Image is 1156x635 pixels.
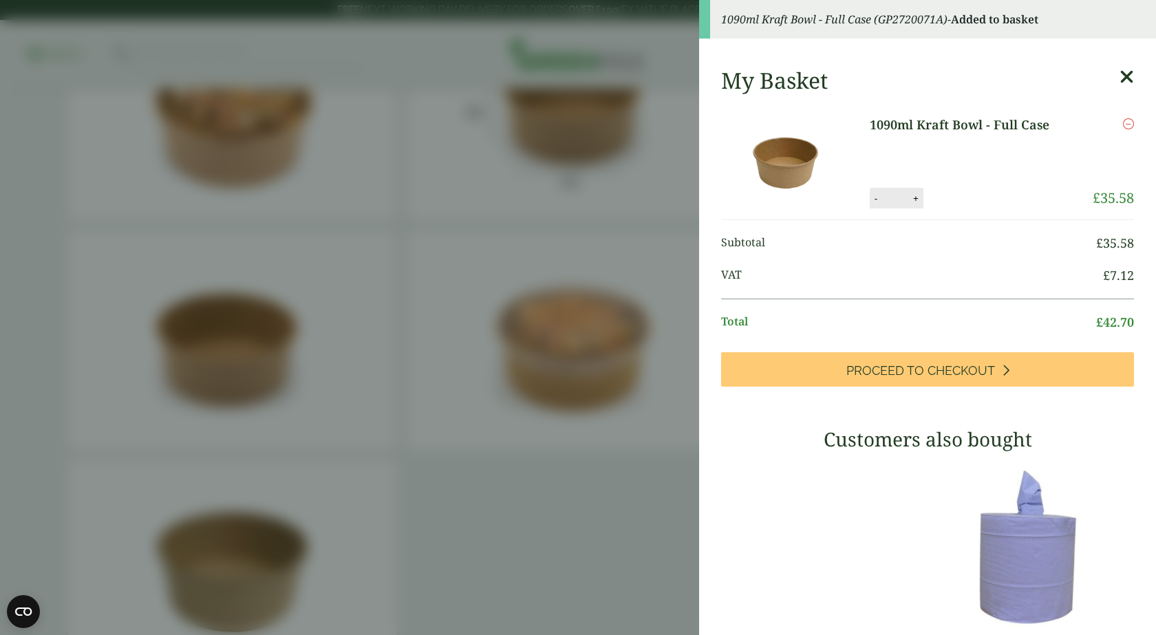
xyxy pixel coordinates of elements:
[7,595,40,628] button: Open CMP widget
[870,116,1071,134] a: 1090ml Kraft Bowl - Full Case
[1103,267,1134,283] bdi: 7.12
[909,193,923,204] button: +
[1096,235,1134,251] bdi: 35.58
[1093,189,1134,207] bdi: 35.58
[1123,116,1134,132] a: Remove this item
[721,313,1096,332] span: Total
[870,193,881,204] button: -
[951,12,1038,27] strong: Added to basket
[721,234,1096,252] span: Subtotal
[721,352,1134,387] a: Proceed to Checkout
[721,12,948,27] em: 1090ml Kraft Bowl - Full Case (GP2720071A)
[1103,267,1110,283] span: £
[1096,235,1103,251] span: £
[724,116,848,208] img: 1000ml Kraft Salad Bowl-Full Case of-0
[721,67,828,94] h2: My Basket
[721,428,1134,451] h3: Customers also bought
[1093,189,1100,207] span: £
[934,461,1134,633] img: 3630017-2-Ply-Blue-Centre-Feed-104m
[846,363,995,378] span: Proceed to Checkout
[1096,314,1103,330] span: £
[1096,314,1134,330] bdi: 42.70
[721,266,1103,285] span: VAT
